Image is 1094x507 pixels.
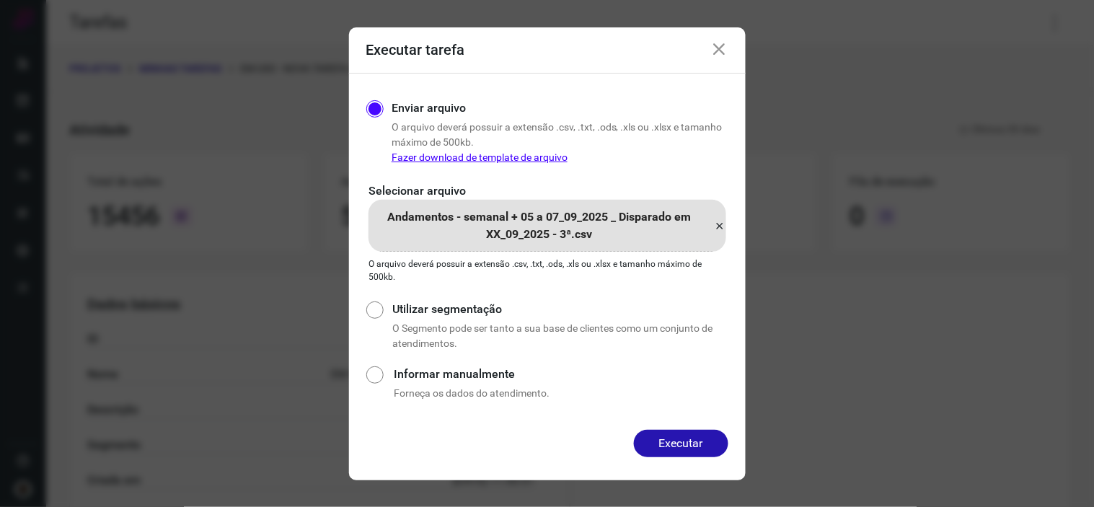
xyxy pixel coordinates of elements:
a: Fazer download de template de arquivo [392,151,568,163]
p: Forneça os dados do atendimento. [394,386,728,401]
p: O Segmento pode ser tanto a sua base de clientes como um conjunto de atendimentos. [392,321,728,351]
label: Informar manualmente [394,366,728,383]
p: Selecionar arquivo [369,182,725,200]
h3: Executar tarefa [366,41,465,58]
label: Enviar arquivo [392,100,466,117]
p: O arquivo deverá possuir a extensão .csv, .txt, .ods, .xls ou .xlsx e tamanho máximo de 500kb. [369,257,725,283]
p: O arquivo deverá possuir a extensão .csv, .txt, .ods, .xls ou .xlsx e tamanho máximo de 500kb. [392,120,728,165]
button: Executar [634,430,728,457]
p: Andamentos - semanal + 05 a 07_09_2025 _ Disparado em XX_09_2025 - 3ª.csv [369,208,711,243]
label: Utilizar segmentação [392,301,728,318]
